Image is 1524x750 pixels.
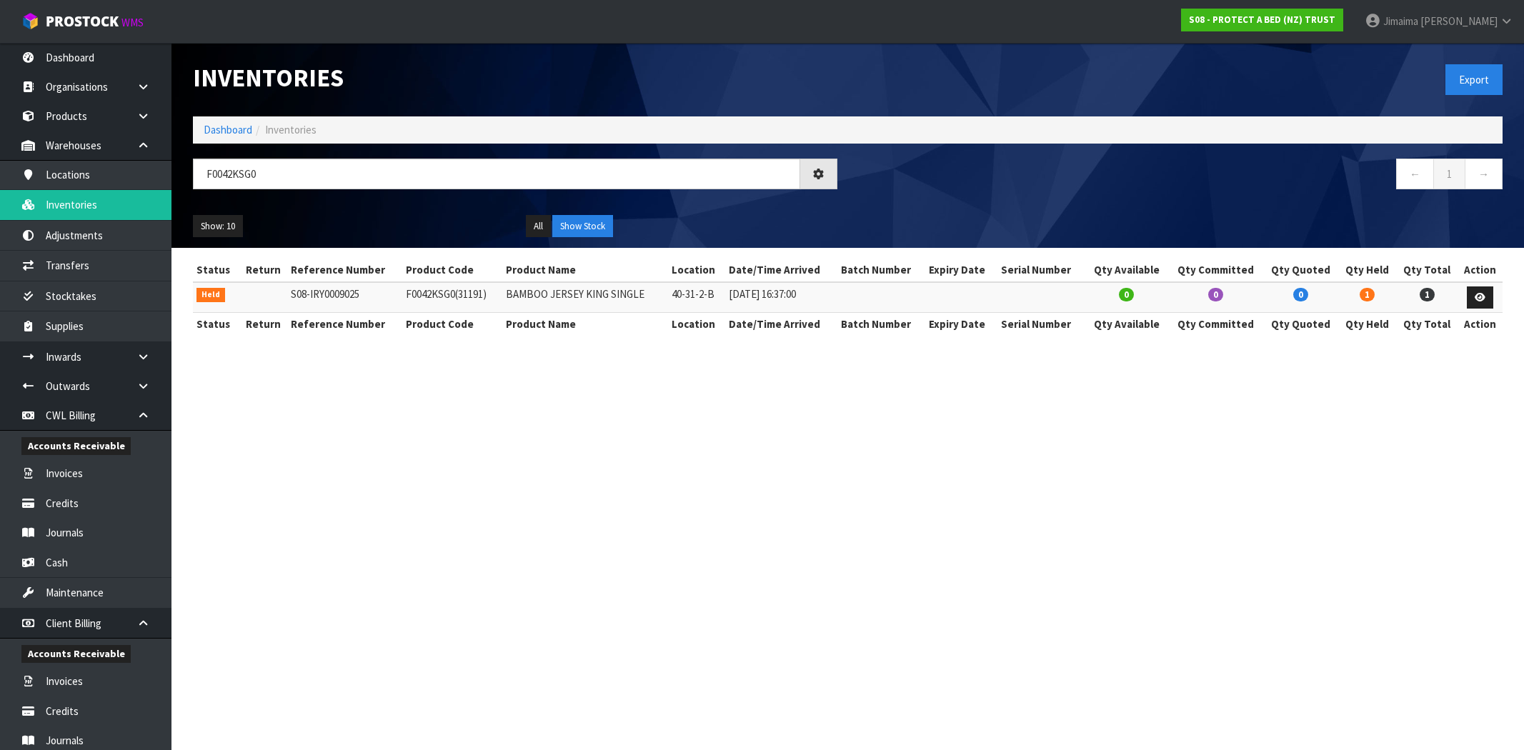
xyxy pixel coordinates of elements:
span: Accounts Receivable [21,645,131,663]
strong: S08 - PROTECT A BED (NZ) TRUST [1189,14,1335,26]
td: S08-IRY0009025 [287,282,402,313]
th: Reference Number [287,259,402,281]
button: Show: 10 [193,215,243,238]
button: Export [1445,64,1503,95]
span: 1 [1360,288,1375,301]
span: ProStock [46,12,119,31]
a: ← [1396,159,1434,189]
span: 1 [1420,288,1435,301]
td: [DATE] 16:37:00 [725,282,837,313]
th: Status [193,313,239,336]
th: Status [193,259,239,281]
td: 40-31-2-B [668,282,726,313]
img: cube-alt.png [21,12,39,30]
th: Qty Total [1396,259,1458,281]
td: F0042KSG0 [402,282,502,313]
th: Qty Available [1085,259,1168,281]
th: Qty Quoted [1263,313,1339,336]
th: Product Name [502,313,668,336]
th: Batch Number [837,313,925,336]
th: Qty Total [1396,313,1458,336]
th: Product Name [502,259,668,281]
th: Expiry Date [925,259,997,281]
span: Inventories [265,123,317,136]
th: Serial Number [997,313,1085,336]
input: Search inventories [193,159,800,189]
th: Action [1458,313,1503,336]
th: Date/Time Arrived [725,313,837,336]
h1: Inventories [193,64,837,91]
span: Accounts Receivable [21,437,131,455]
th: Product Code [402,313,502,336]
th: Qty Committed [1168,313,1263,336]
td: BAMBOO JERSEY KING SINGLE [502,282,668,313]
th: Product Code [402,259,502,281]
th: Serial Number [997,259,1085,281]
small: WMS [121,16,144,29]
th: Batch Number [837,259,925,281]
th: Reference Number [287,313,402,336]
th: Qty Quoted [1263,259,1339,281]
button: Show Stock [552,215,613,238]
th: Expiry Date [925,313,997,336]
a: 1 [1433,159,1465,189]
span: 0 [1293,288,1308,301]
span: Jimaima [1383,14,1418,28]
th: Location [668,313,726,336]
nav: Page navigation [859,159,1503,194]
th: Qty Held [1338,259,1396,281]
th: Action [1458,259,1503,281]
span: 0 [1119,288,1134,301]
span: [PERSON_NAME] [1420,14,1498,28]
th: Qty Committed [1168,259,1263,281]
th: Qty Available [1085,313,1168,336]
span: 0 [1208,288,1223,301]
a: S08 - PROTECT A BED (NZ) TRUST [1181,9,1343,31]
a: Dashboard [204,123,252,136]
th: Date/Time Arrived [725,259,837,281]
span: (31191) [455,287,487,301]
span: Held [196,288,225,302]
th: Return [239,259,287,281]
th: Qty Held [1338,313,1396,336]
th: Location [668,259,726,281]
button: All [526,215,551,238]
a: → [1465,159,1503,189]
th: Return [239,313,287,336]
